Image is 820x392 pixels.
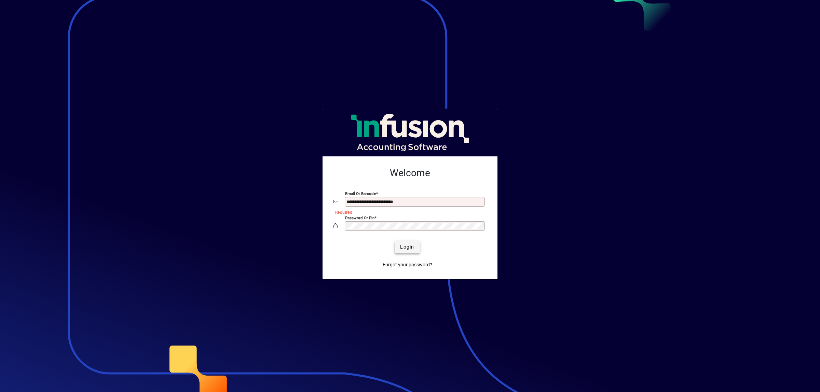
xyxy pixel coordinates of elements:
[400,243,414,251] span: Login
[380,259,435,271] a: Forgot your password?
[395,241,420,253] button: Login
[335,208,481,215] mat-error: Required
[383,261,432,268] span: Forgot your password?
[345,215,374,220] mat-label: Password or Pin
[333,167,487,179] h2: Welcome
[345,191,376,196] mat-label: Email or Barcode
